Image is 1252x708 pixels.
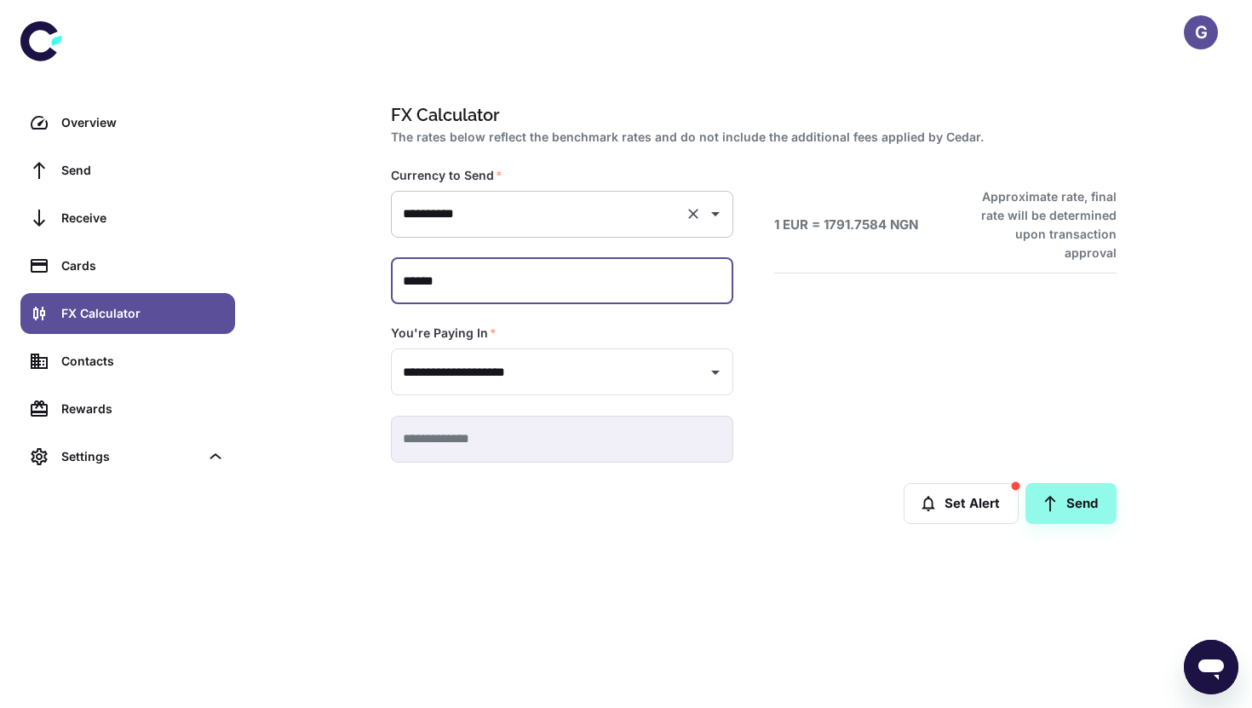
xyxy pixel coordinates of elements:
[20,198,235,239] a: Receive
[1184,15,1218,49] button: G
[962,187,1117,262] h6: Approximate rate, final rate will be determined upon transaction approval
[20,436,235,477] div: Settings
[61,304,225,323] div: FX Calculator
[20,341,235,382] a: Contacts
[681,202,705,226] button: Clear
[704,360,727,384] button: Open
[61,161,225,180] div: Send
[391,325,497,342] label: You're Paying In
[774,216,918,235] h6: 1 EUR = 1791.7584 NGN
[20,389,235,429] a: Rewards
[391,167,503,184] label: Currency to Send
[704,202,727,226] button: Open
[61,113,225,132] div: Overview
[904,483,1019,524] button: Set Alert
[20,102,235,143] a: Overview
[61,256,225,275] div: Cards
[61,209,225,227] div: Receive
[391,102,1110,128] h1: FX Calculator
[1025,483,1117,524] a: Send
[1184,640,1238,694] iframe: Button to launch messaging window
[61,400,225,418] div: Rewards
[20,245,235,286] a: Cards
[61,447,199,466] div: Settings
[20,293,235,334] a: FX Calculator
[20,150,235,191] a: Send
[61,352,225,371] div: Contacts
